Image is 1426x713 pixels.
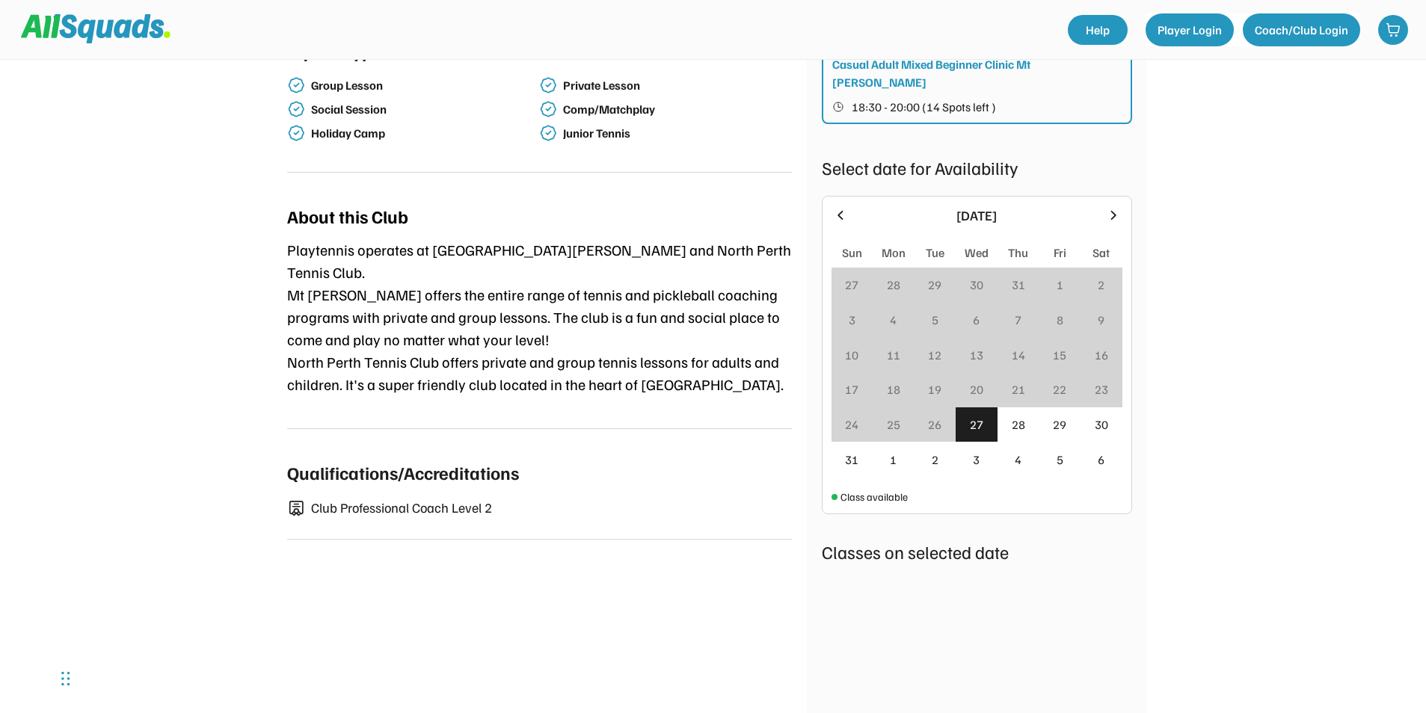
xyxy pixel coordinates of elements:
div: 3 [973,451,980,469]
div: 11 [887,346,900,364]
button: 18:30 - 20:00 (14 Spots left ) [832,97,1123,117]
div: 26 [928,416,941,433]
div: 15 [1053,346,1066,364]
div: Qualifications/Accreditations [287,459,519,486]
button: Coach/Club Login [1243,13,1360,46]
div: Playtennis operates at [GEOGRAPHIC_DATA][PERSON_NAME] and North Perth Tennis Club. Mt [PERSON_NAM... [287,238,792,395]
span: 18:30 - 20:00 (14 Spots left ) [852,101,996,113]
div: 23 [1095,380,1108,398]
div: Mon [882,244,906,262]
div: 17 [845,380,858,398]
div: Fri [1054,244,1066,262]
div: 18 [887,380,900,398]
div: Classes on selected date [822,538,1132,565]
div: 6 [1098,451,1104,469]
div: 20 [970,380,983,398]
div: Sat [1092,244,1110,262]
div: 19 [928,380,941,398]
div: Group Lesson [311,78,537,93]
div: 9 [1098,311,1104,329]
div: 6 [973,311,980,329]
div: Junior Tennis [563,126,789,141]
div: 30 [970,276,983,294]
div: Tue [926,244,944,262]
div: 28 [1012,416,1025,433]
div: Social Session [311,102,537,117]
div: 4 [890,311,897,329]
div: 1 [1057,276,1063,294]
div: 31 [1012,276,1025,294]
div: 2 [1098,276,1104,294]
div: Comp/Matchplay [563,102,789,117]
div: 29 [1053,416,1066,433]
div: 30 [1095,416,1108,433]
div: 14 [1012,346,1025,364]
img: check-verified-01.svg [287,100,305,118]
div: Select date for Availability [822,154,1132,181]
div: Casual Adult Mixed Beginner Clinic Mt [PERSON_NAME] [832,55,1123,91]
div: 1 [890,451,897,469]
img: check-verified-01.svg [539,76,557,94]
div: 13 [970,346,983,364]
div: 29 [928,276,941,294]
div: About this Club [287,203,408,229]
div: Thu [1008,244,1028,262]
div: Sun [842,244,862,262]
img: check-verified-01.svg [539,124,557,142]
div: 25 [887,416,900,433]
div: 12 [928,346,941,364]
div: 4 [1015,451,1021,469]
img: check-verified-01.svg [287,76,305,94]
div: 21 [1012,380,1025,398]
a: Help [1068,15,1128,45]
img: check-verified-01.svg [287,124,305,142]
div: 27 [845,276,858,294]
div: 5 [1057,451,1063,469]
div: [DATE] [857,206,1097,226]
img: Squad%20Logo.svg [21,14,170,43]
div: 22 [1053,380,1066,398]
img: shopping-cart-01%20%281%29.svg [1386,22,1401,37]
div: 10 [845,346,858,364]
div: Private Lesson [563,78,789,93]
div: Class available [840,489,908,504]
div: Holiday Camp [311,126,537,141]
button: Player Login [1146,13,1234,46]
div: 7 [1015,311,1021,329]
div: Wed [965,244,989,262]
div: 5 [932,311,938,329]
div: 16 [1095,346,1108,364]
div: 2 [932,451,938,469]
div: 27 [970,416,983,433]
div: 3 [849,311,855,329]
div: 28 [887,276,900,294]
div: 24 [845,416,858,433]
div: 31 [845,451,858,469]
img: check-verified-01.svg [539,100,557,118]
img: certificate-01.svg [287,500,305,517]
div: Club Professional Coach Level 2 [311,498,792,518]
div: 8 [1057,311,1063,329]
